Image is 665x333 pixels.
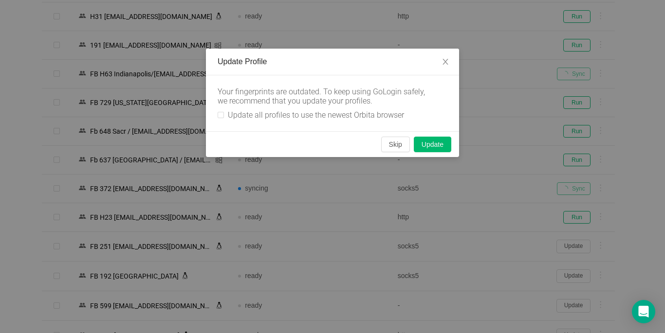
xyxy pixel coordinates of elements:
button: Update [414,137,451,152]
div: Your fingerprints are outdated. To keep using GoLogin safely, we recommend that you update your p... [218,87,432,105]
div: Update Profile [218,56,447,67]
i: icon: close [442,58,449,66]
button: Close [432,49,459,76]
button: Skip [381,137,410,152]
span: Update all profiles to use the newest Orbita browser [224,110,408,120]
div: Open Intercom Messenger [632,300,655,323]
